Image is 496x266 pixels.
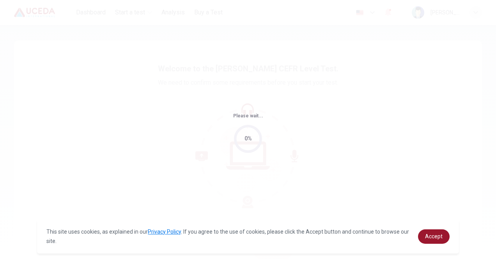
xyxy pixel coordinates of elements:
[418,229,450,244] a: dismiss cookie message
[425,233,443,239] span: Accept
[37,219,459,254] div: cookieconsent
[148,229,181,235] a: Privacy Policy
[233,113,263,119] span: Please wait...
[244,134,252,143] div: 0%
[46,229,409,244] span: This site uses cookies, as explained in our . If you agree to the use of cookies, please click th...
